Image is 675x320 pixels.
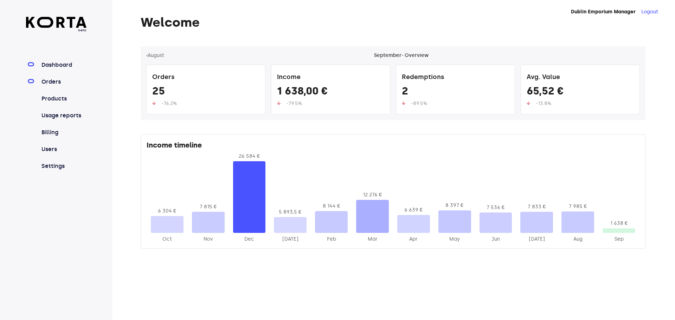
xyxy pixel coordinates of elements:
div: 2024-Dec [233,236,266,243]
a: Usage reports [40,111,87,120]
div: 5 893,5 € [274,209,307,216]
span: -76.2% [161,100,177,106]
div: 2025-May [438,236,471,243]
img: up [527,101,530,105]
div: 2025-Feb [315,236,348,243]
div: 2025-Mar [356,236,389,243]
a: Settings [40,162,87,170]
a: Products [40,94,87,103]
span: -13.8% [536,100,551,106]
div: 6 304 € [151,208,184,215]
div: 2 [402,85,509,100]
a: beta [26,17,87,33]
div: Income [277,71,384,85]
div: 1 638,00 € [277,85,384,100]
div: 2025-Sep [603,236,635,243]
div: 2025-Jul [520,236,553,243]
img: up [277,101,281,105]
div: 7 985 € [561,203,594,210]
img: Korta [26,17,87,28]
div: Avg. Value [527,71,634,85]
div: 7 815 € [192,203,225,210]
div: Income timeline [147,140,639,153]
strong: Dublin Emporium Manager [571,9,636,15]
span: beta [26,28,87,33]
div: 2024-Nov [192,236,225,243]
button: ‹August [146,52,164,59]
div: 7 536 € [480,204,512,211]
a: Billing [40,128,87,137]
a: Users [40,145,87,154]
div: 25 [152,85,259,100]
span: -89.5% [411,100,427,106]
div: 7 833 € [520,203,553,210]
h1: Welcome [141,15,645,30]
div: 26 584 € [233,153,266,160]
div: 2025-Jan [274,236,307,243]
div: Orders [152,71,259,85]
span: -79.5% [286,100,302,106]
a: Orders [40,78,87,86]
img: up [152,101,156,105]
div: 1 638 € [603,220,635,227]
div: Redemptions [402,71,509,85]
div: 2025-Apr [397,236,430,243]
div: 2024-Oct [151,236,184,243]
button: Logout [641,8,658,15]
div: 65,52 € [527,85,634,100]
img: up [402,101,405,105]
div: 2025-Jun [480,236,512,243]
div: September - Overview [374,52,429,59]
div: 8 144 € [315,203,348,210]
a: Dashboard [40,61,87,69]
div: 2025-Aug [561,236,594,243]
div: 12 276 € [356,191,389,198]
div: 6 639 € [397,207,430,214]
div: 8 397 € [438,202,471,209]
